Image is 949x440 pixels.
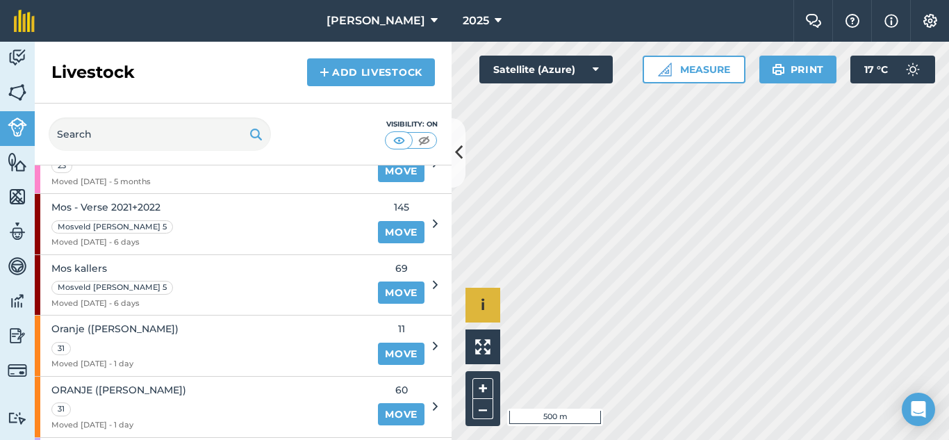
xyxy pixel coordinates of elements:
div: 31 [51,402,71,416]
div: Visibility: On [385,119,438,130]
img: svg+xml;base64,PHN2ZyB4bWxucz0iaHR0cDovL3d3dy53My5vcmcvMjAwMC9zdmciIHdpZHRoPSI1MCIgaGVpZ2h0PSI0MC... [390,133,408,147]
span: Moved [DATE] - 1 day [51,419,186,432]
button: + [472,378,493,399]
img: A cog icon [922,14,939,28]
img: svg+xml;base64,PHN2ZyB4bWxucz0iaHR0cDovL3d3dy53My5vcmcvMjAwMC9zdmciIHdpZHRoPSI1MCIgaGVpZ2h0PSI0MC... [415,133,433,147]
span: ORANJE ([PERSON_NAME]) [51,382,186,398]
img: svg+xml;base64,PHN2ZyB4bWxucz0iaHR0cDovL3d3dy53My5vcmcvMjAwMC9zdmciIHdpZHRoPSI1NiIgaGVpZ2h0PSI2MC... [8,186,27,207]
img: svg+xml;base64,PD94bWwgdmVyc2lvbj0iMS4wIiBlbmNvZGluZz0idXRmLTgiPz4KPCEtLSBHZW5lcmF0b3I6IEFkb2JlIE... [8,117,27,137]
button: Satellite (Azure) [479,56,613,83]
span: i [481,296,485,313]
span: 145 [378,199,424,215]
img: svg+xml;base64,PD94bWwgdmVyc2lvbj0iMS4wIiBlbmNvZGluZz0idXRmLTgiPz4KPCEtLSBHZW5lcmF0b3I6IEFkb2JlIE... [8,47,27,68]
button: 17 °C [850,56,935,83]
button: – [472,399,493,419]
img: Ruler icon [658,63,672,76]
a: ORANJE ([PERSON_NAME])31Moved [DATE] - 1 day [35,377,370,437]
div: Mosveld [PERSON_NAME] 5 [51,281,173,295]
span: 11 [378,321,424,336]
img: svg+xml;base64,PHN2ZyB4bWxucz0iaHR0cDovL3d3dy53My5vcmcvMjAwMC9zdmciIHdpZHRoPSI1NiIgaGVpZ2h0PSI2MC... [8,152,27,172]
a: Move [378,282,424,304]
span: 60 [378,382,424,398]
img: svg+xml;base64,PD94bWwgdmVyc2lvbj0iMS4wIiBlbmNvZGluZz0idXRmLTgiPz4KPCEtLSBHZW5lcmF0b3I6IEFkb2JlIE... [8,325,27,346]
span: 17 ° C [864,56,888,83]
img: svg+xml;base64,PHN2ZyB4bWxucz0iaHR0cDovL3d3dy53My5vcmcvMjAwMC9zdmciIHdpZHRoPSI1NiIgaGVpZ2h0PSI2MC... [8,82,27,103]
span: [PERSON_NAME] [327,13,425,29]
img: Two speech bubbles overlapping with the left bubble in the forefront [805,14,822,28]
div: Mosveld [PERSON_NAME] 5 [51,220,173,234]
div: 23 [51,159,72,173]
a: Mos kallersMosveld [PERSON_NAME] 5Moved [DATE] - 6 days [35,255,370,316]
img: svg+xml;base64,PD94bWwgdmVyc2lvbj0iMS4wIiBlbmNvZGluZz0idXRmLTgiPz4KPCEtLSBHZW5lcmF0b3I6IEFkb2JlIE... [8,291,27,311]
h2: Livestock [51,61,135,83]
span: Mos - Verse 2021+2022 [51,199,176,215]
a: Move [378,221,424,243]
span: Mos kallers [51,261,176,276]
img: svg+xml;base64,PHN2ZyB4bWxucz0iaHR0cDovL3d3dy53My5vcmcvMjAwMC9zdmciIHdpZHRoPSIxOSIgaGVpZ2h0PSIyNC... [249,126,263,142]
img: svg+xml;base64,PD94bWwgdmVyc2lvbj0iMS4wIiBlbmNvZGluZz0idXRmLTgiPz4KPCEtLSBHZW5lcmF0b3I6IEFkb2JlIE... [8,361,27,380]
span: Moved [DATE] - 6 days [51,236,176,249]
img: svg+xml;base64,PHN2ZyB4bWxucz0iaHR0cDovL3d3dy53My5vcmcvMjAwMC9zdmciIHdpZHRoPSIxNCIgaGVpZ2h0PSIyNC... [320,64,329,81]
img: svg+xml;base64,PD94bWwgdmVyc2lvbj0iMS4wIiBlbmNvZGluZz0idXRmLTgiPz4KPCEtLSBHZW5lcmF0b3I6IEFkb2JlIE... [899,56,927,83]
img: A question mark icon [844,14,861,28]
img: fieldmargin Logo [14,10,35,32]
span: 69 [378,261,424,276]
span: 2025 [463,13,489,29]
input: Search [49,117,271,151]
div: 31 [51,342,71,356]
button: i [465,288,500,323]
span: Moved [DATE] - 5 months [51,176,151,188]
button: Measure [643,56,745,83]
a: Move [378,403,424,425]
a: Move [378,160,424,182]
span: Oranje ([PERSON_NAME]) [51,321,179,336]
img: svg+xml;base64,PHN2ZyB4bWxucz0iaHR0cDovL3d3dy53My5vcmcvMjAwMC9zdmciIHdpZHRoPSIxOSIgaGVpZ2h0PSIyNC... [772,61,785,78]
a: Move [378,343,424,365]
img: svg+xml;base64,PD94bWwgdmVyc2lvbj0iMS4wIiBlbmNvZGluZz0idXRmLTgiPz4KPCEtLSBHZW5lcmF0b3I6IEFkb2JlIE... [8,221,27,242]
img: Four arrows, one pointing top left, one top right, one bottom right and the last bottom left [475,339,490,355]
span: Moved [DATE] - 1 day [51,358,179,370]
a: Mos - Verse 2021+2022Mosveld [PERSON_NAME] 5Moved [DATE] - 6 days [35,194,370,254]
span: Moved [DATE] - 6 days [51,298,176,310]
a: Add Livestock [307,58,435,86]
div: Open Intercom Messenger [902,393,935,426]
button: Print [759,56,837,83]
img: svg+xml;base64,PHN2ZyB4bWxucz0iaHR0cDovL3d3dy53My5vcmcvMjAwMC9zdmciIHdpZHRoPSIxNyIgaGVpZ2h0PSIxNy... [884,13,898,29]
img: svg+xml;base64,PD94bWwgdmVyc2lvbj0iMS4wIiBlbmNvZGluZz0idXRmLTgiPz4KPCEtLSBHZW5lcmF0b3I6IEFkb2JlIE... [8,256,27,277]
img: svg+xml;base64,PD94bWwgdmVyc2lvbj0iMS4wIiBlbmNvZGluZz0idXRmLTgiPz4KPCEtLSBHZW5lcmF0b3I6IEFkb2JlIE... [8,412,27,425]
a: Oranje ([PERSON_NAME])31Moved [DATE] - 1 day [35,316,370,376]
